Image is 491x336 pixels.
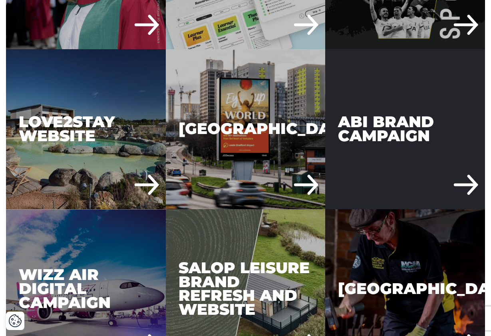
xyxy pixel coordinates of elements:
a: Love2Stay Website Love2Stay Website [6,49,166,209]
a: ABI Brand Campaign ABI Brand Campaign [325,49,485,209]
div: [GEOGRAPHIC_DATA] [166,49,326,209]
img: Revisit consent button [8,314,22,328]
div: ABI Brand Campaign [325,49,485,209]
a: Leeds Bradford Airport [GEOGRAPHIC_DATA] [166,49,326,209]
button: Cookie Settings [8,314,22,328]
div: Love2Stay Website [6,49,166,209]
